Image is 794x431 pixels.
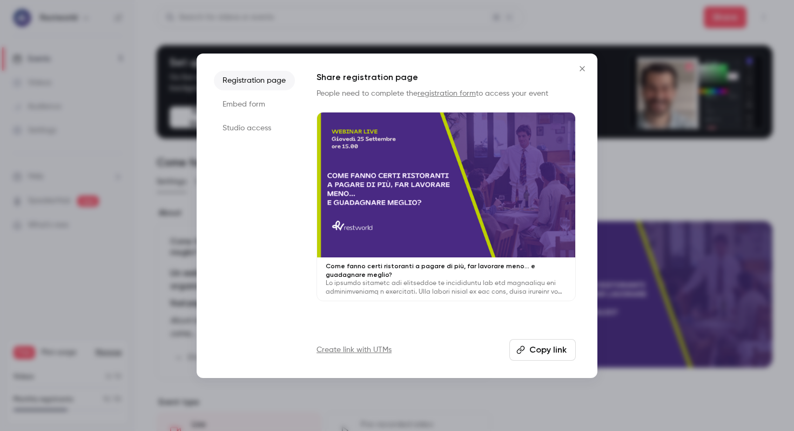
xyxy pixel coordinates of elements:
button: Copy link [509,339,576,361]
h1: Share registration page [317,71,576,84]
button: Close [571,58,593,79]
a: registration form [418,90,476,97]
li: Embed form [214,95,295,114]
p: Lo ipsumdo sitametc adi elitseddoe te incididuntu lab etd magnaaliqu eni adminimveniamq n exercit... [326,279,567,296]
li: Studio access [214,118,295,138]
p: People need to complete the to access your event [317,88,576,99]
a: Come fanno certi ristoranti a pagare di più, far lavorare meno… e guadagnare meglio?Lo ipsumdo si... [317,112,576,302]
a: Create link with UTMs [317,344,392,355]
p: Come fanno certi ristoranti a pagare di più, far lavorare meno… e guadagnare meglio? [326,262,567,279]
li: Registration page [214,71,295,90]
